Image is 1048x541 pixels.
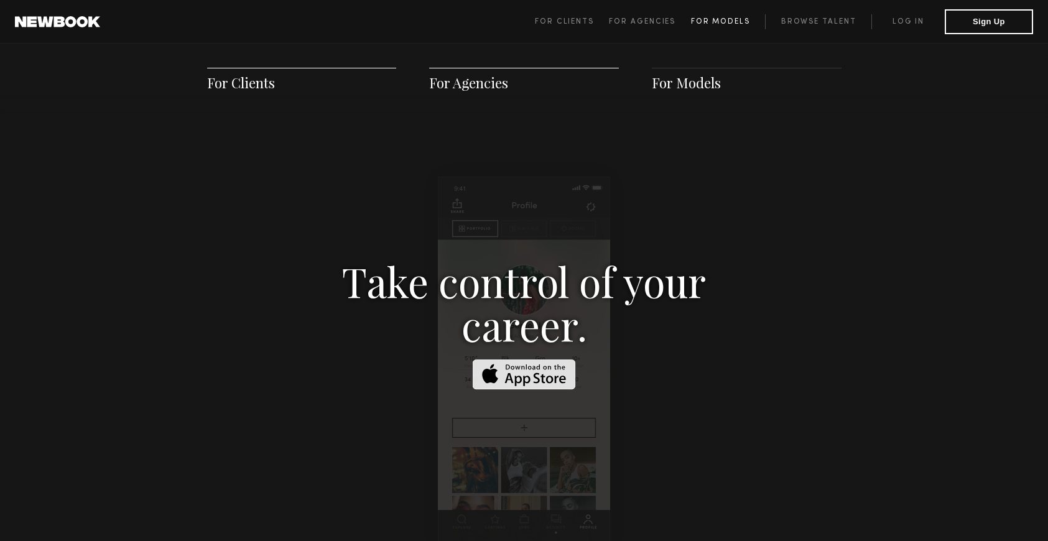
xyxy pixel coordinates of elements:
[310,259,739,346] h3: Take control of your career.
[207,73,275,92] a: For Clients
[429,73,508,92] a: For Agencies
[871,14,945,29] a: Log in
[609,14,690,29] a: For Agencies
[691,14,766,29] a: For Models
[691,18,750,25] span: For Models
[652,73,721,92] a: For Models
[945,9,1033,34] button: Sign Up
[765,14,871,29] a: Browse Talent
[535,18,594,25] span: For Clients
[609,18,675,25] span: For Agencies
[473,359,576,390] img: Download on the App Store
[535,14,609,29] a: For Clients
